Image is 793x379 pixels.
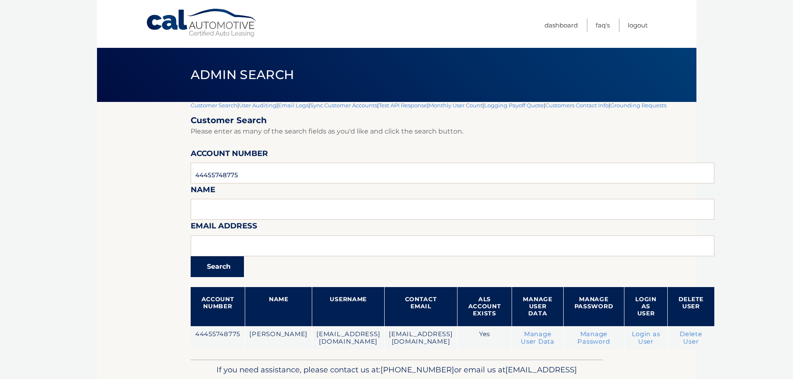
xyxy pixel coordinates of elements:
button: Search [191,256,244,277]
a: Monthly User Count [429,102,482,109]
td: 44455748775 [191,326,245,350]
a: Email Logs [278,102,308,109]
a: Logout [628,18,648,32]
a: Grounding Requests [610,102,666,109]
label: Email Address [191,220,257,235]
a: Test API Response [379,102,427,109]
span: [PHONE_NUMBER] [380,365,454,374]
a: Dashboard [544,18,578,32]
a: Customers Contact Info [545,102,609,109]
td: [EMAIL_ADDRESS][DOMAIN_NAME] [312,326,385,350]
a: Customer Search [191,102,237,109]
a: Sync Customer Accounts [310,102,377,109]
td: [PERSON_NAME] [245,326,312,350]
a: User Auditing [239,102,276,109]
a: Login as User [632,330,660,345]
th: Name [245,287,312,326]
th: Delete User [667,287,714,326]
td: [EMAIL_ADDRESS][DOMAIN_NAME] [385,326,457,350]
td: Yes [457,326,512,350]
span: Admin Search [191,67,294,82]
a: FAQ's [596,18,610,32]
th: Username [312,287,385,326]
th: Manage User Data [512,287,563,326]
a: Logging Payoff Quote [484,102,544,109]
th: Login as User [624,287,668,326]
th: Contact Email [385,287,457,326]
a: Manage Password [577,330,610,345]
h2: Customer Search [191,115,714,126]
th: Manage Password [563,287,624,326]
p: Please enter as many of the search fields as you'd like and click the search button. [191,126,714,137]
a: Cal Automotive [146,8,258,38]
th: Account Number [191,287,245,326]
label: Name [191,183,215,199]
label: Account Number [191,147,268,163]
div: | | | | | | | | [191,102,714,359]
th: ALS Account Exists [457,287,512,326]
a: Delete User [680,330,702,345]
a: Manage User Data [521,330,554,345]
